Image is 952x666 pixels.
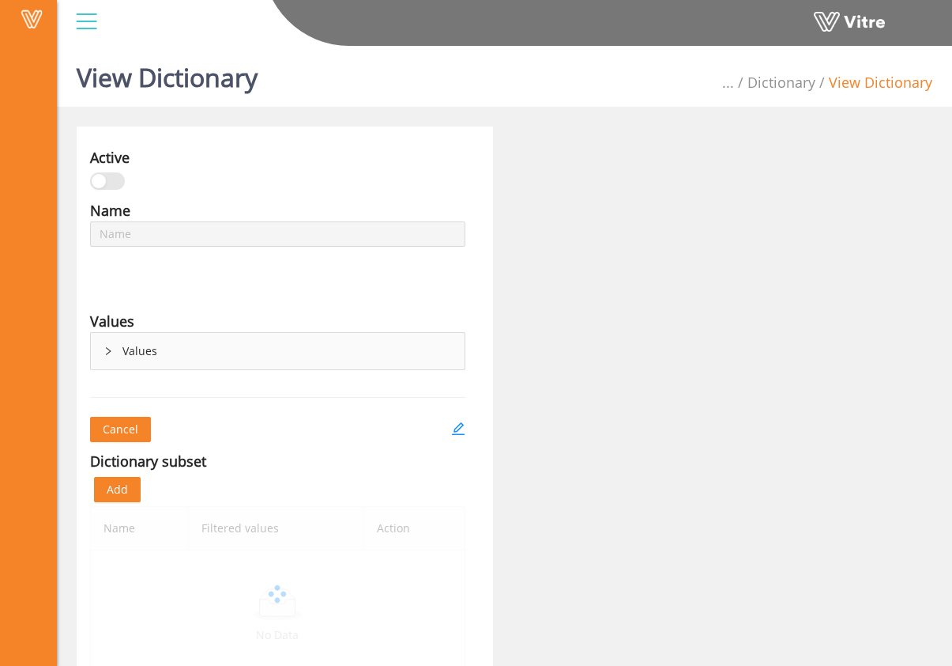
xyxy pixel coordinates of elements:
li: View Dictionary [815,71,932,93]
div: rightValues [91,333,465,369]
button: Cancel [90,417,151,442]
div: Name [90,199,130,221]
button: Add [94,477,141,502]
span: edit [451,422,465,436]
span: Add [107,481,128,498]
div: Active [90,146,130,168]
div: Dictionary subset [90,450,206,472]
a: Dictionary [747,73,815,92]
div: Values [90,310,134,332]
h1: View Dictionary [77,40,258,107]
input: Name [90,221,465,247]
a: edit [451,417,465,442]
span: Cancel [103,421,138,438]
span: ... [722,73,734,92]
span: right [103,346,113,356]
